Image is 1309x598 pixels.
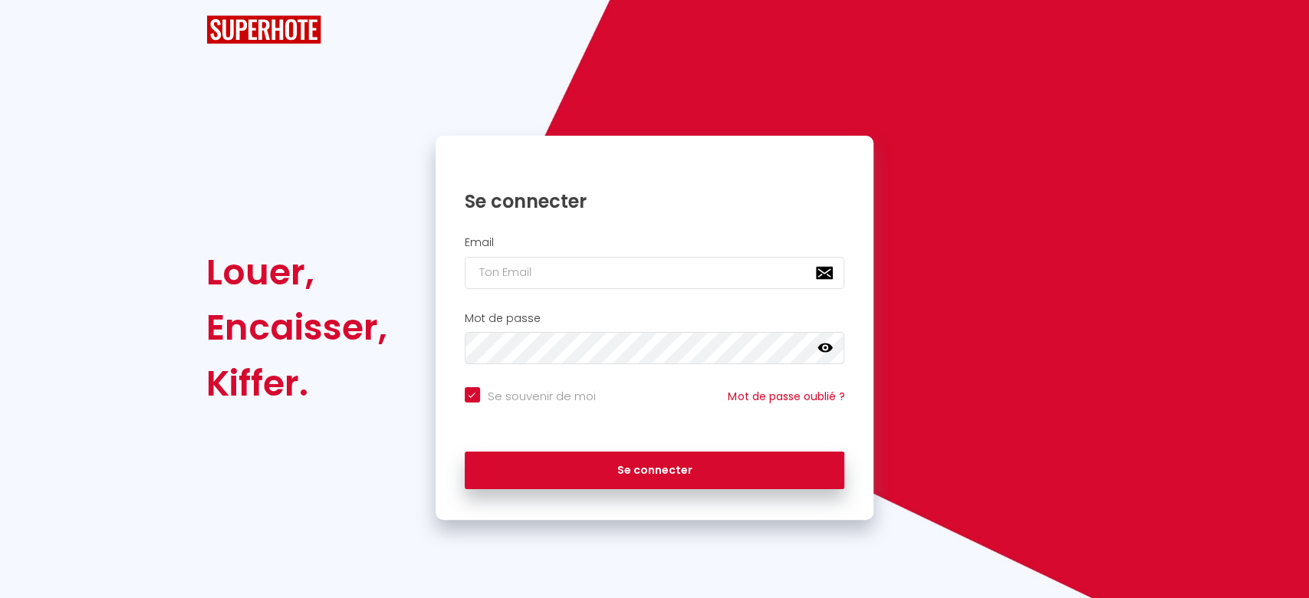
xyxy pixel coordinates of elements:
div: Encaisser, [206,300,387,355]
h2: Email [465,236,845,249]
input: Ton Email [465,257,845,289]
img: SuperHote logo [206,15,321,44]
h2: Mot de passe [465,312,845,325]
button: Se connecter [465,452,845,490]
div: Kiffer. [206,356,387,411]
h1: Se connecter [465,189,845,213]
a: Mot de passe oublié ? [728,389,844,404]
div: Louer, [206,245,387,300]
